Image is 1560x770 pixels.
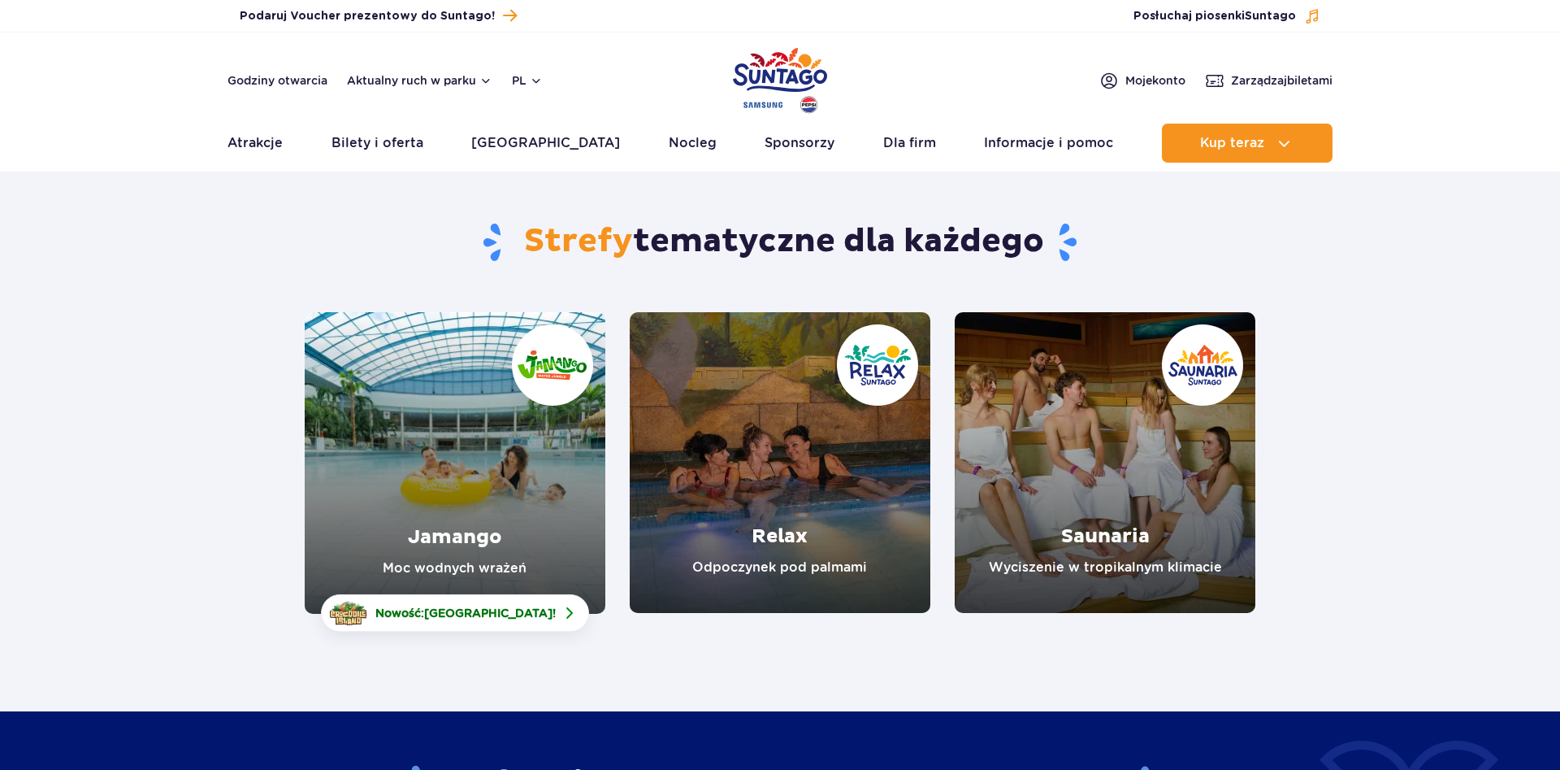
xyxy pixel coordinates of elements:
a: Mojekonto [1099,71,1185,90]
button: Kup teraz [1162,124,1332,163]
a: Saunaria [955,312,1255,613]
span: Strefy [524,221,633,262]
a: Zarządzajbiletami [1205,71,1332,90]
a: [GEOGRAPHIC_DATA] [471,124,620,163]
a: Sponsorzy [765,124,834,163]
a: Dla firm [883,124,936,163]
span: Kup teraz [1200,136,1264,150]
a: Godziny otwarcia [227,72,327,89]
span: Zarządzaj biletami [1231,72,1332,89]
a: Nocleg [669,124,717,163]
a: Park of Poland [733,41,827,115]
span: Suntago [1245,11,1296,22]
button: Posłuchaj piosenkiSuntago [1133,8,1320,24]
a: Jamango [305,312,605,614]
a: Bilety i oferta [331,124,423,163]
a: Podaruj Voucher prezentowy do Suntago! [240,5,517,27]
span: [GEOGRAPHIC_DATA] [424,607,552,620]
span: Podaruj Voucher prezentowy do Suntago! [240,8,495,24]
a: Informacje i pomoc [984,124,1113,163]
h1: tematyczne dla każdego [305,221,1256,263]
span: Moje konto [1125,72,1185,89]
span: Posłuchaj piosenki [1133,8,1296,24]
button: Aktualny ruch w parku [347,74,492,87]
a: Relax [630,312,930,613]
a: Nowość:[GEOGRAPHIC_DATA]! [321,594,589,632]
a: Atrakcje [227,124,283,163]
span: Nowość: ! [375,605,556,621]
button: pl [512,72,543,89]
